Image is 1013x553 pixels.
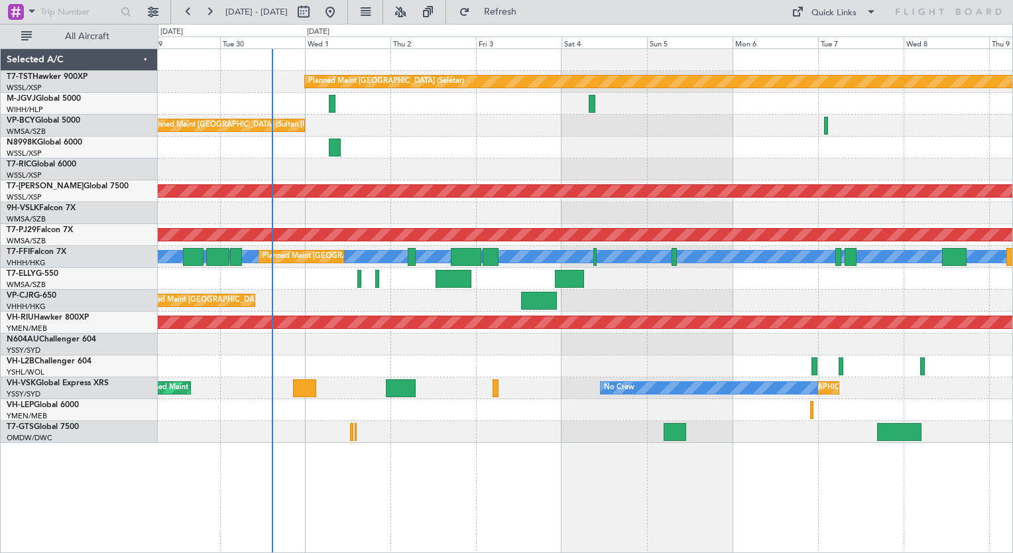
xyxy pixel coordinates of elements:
span: VH-L2B [7,357,34,365]
a: OMDW/DWC [7,433,52,443]
span: 9H-VSLK [7,204,39,212]
div: Quick Links [811,7,857,20]
span: T7-ELLY [7,270,36,278]
a: T7-RICGlobal 6000 [7,160,76,168]
a: WMSA/SZB [7,127,46,137]
a: WIHH/HLP [7,105,43,115]
span: T7-[PERSON_NAME] [7,182,84,190]
span: VP-BCY [7,117,35,125]
div: Mon 6 [733,36,818,48]
div: Tue 30 [220,36,306,48]
div: [DATE] [307,27,329,38]
button: Refresh [453,1,532,23]
div: Thu 2 [390,36,476,48]
a: T7-ELLYG-550 [7,270,58,278]
a: VH-VSKGlobal Express XRS [7,379,109,387]
a: WSSL/XSP [7,83,42,93]
div: Unplanned Maint [GEOGRAPHIC_DATA] (Sultan [PERSON_NAME] [PERSON_NAME] - Subang) [138,115,456,135]
span: N8998K [7,139,37,147]
div: Planned Maint [GEOGRAPHIC_DATA] ([GEOGRAPHIC_DATA]) [263,247,471,267]
div: Sun 5 [647,36,733,48]
a: YSSY/SYD [7,389,40,399]
a: WSSL/XSP [7,170,42,180]
span: VH-RIU [7,314,34,322]
a: 9H-VSLKFalcon 7X [7,204,76,212]
div: Sat 4 [562,36,647,48]
a: T7-TSTHawker 900XP [7,73,88,81]
a: YSSY/SYD [7,345,40,355]
a: WSSL/XSP [7,149,42,158]
a: YMEN/MEB [7,324,47,334]
span: T7-TST [7,73,32,81]
span: T7-GTS [7,423,34,431]
a: VHHH/HKG [7,302,46,312]
a: M-JGVJGlobal 5000 [7,95,81,103]
div: Wed 1 [305,36,390,48]
span: VH-VSK [7,379,36,387]
span: [DATE] - [DATE] [225,6,288,18]
a: VH-L2BChallenger 604 [7,357,91,365]
a: VH-RIUHawker 800XP [7,314,89,322]
div: Tue 7 [818,36,904,48]
div: Fri 3 [476,36,562,48]
a: VP-CJRG-650 [7,292,56,300]
a: VH-LEPGlobal 6000 [7,401,79,409]
a: VHHH/HKG [7,258,46,268]
a: WMSA/SZB [7,214,46,224]
div: Planned Maint [GEOGRAPHIC_DATA] (Seletar) [308,72,464,92]
div: Wed 8 [904,36,989,48]
span: T7-RIC [7,160,31,168]
div: [DATE] [160,27,183,38]
div: Unplanned Maint [GEOGRAPHIC_DATA] ([GEOGRAPHIC_DATA]) [729,378,947,398]
a: VP-BCYGlobal 5000 [7,117,80,125]
a: T7-GTSGlobal 7500 [7,423,79,431]
a: T7-FFIFalcon 7X [7,248,66,256]
span: T7-FFI [7,248,30,256]
a: N8998KGlobal 6000 [7,139,82,147]
a: WSSL/XSP [7,192,42,202]
span: M-JGVJ [7,95,36,103]
span: All Aircraft [34,32,140,41]
a: YMEN/MEB [7,411,47,421]
input: Trip Number [40,2,117,22]
div: No Crew [604,378,634,398]
span: VP-CJR [7,292,34,300]
a: T7-[PERSON_NAME]Global 7500 [7,182,129,190]
a: N604AUChallenger 604 [7,336,96,343]
button: Quick Links [785,1,883,23]
a: WMSA/SZB [7,236,46,246]
a: WMSA/SZB [7,280,46,290]
div: Mon 29 [135,36,220,48]
span: VH-LEP [7,401,34,409]
button: All Aircraft [15,26,144,47]
a: YSHL/WOL [7,367,44,377]
a: T7-PJ29Falcon 7X [7,226,73,234]
span: N604AU [7,336,39,343]
span: T7-PJ29 [7,226,36,234]
div: Planned Maint [GEOGRAPHIC_DATA] ([GEOGRAPHIC_DATA] Intl) [138,290,359,310]
span: Refresh [473,7,528,17]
